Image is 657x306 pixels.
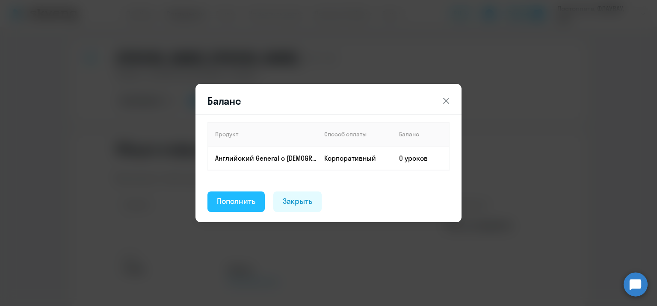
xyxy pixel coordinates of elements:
td: Корпоративный [317,146,392,170]
p: Английский General с [DEMOGRAPHIC_DATA] преподавателем [215,153,317,163]
div: Закрыть [283,196,313,207]
button: Пополнить [207,191,265,212]
div: Пополнить [217,196,255,207]
header: Баланс [195,94,462,108]
td: 0 уроков [392,146,449,170]
th: Продукт [208,122,317,146]
th: Баланс [392,122,449,146]
button: Закрыть [273,191,322,212]
th: Способ оплаты [317,122,392,146]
